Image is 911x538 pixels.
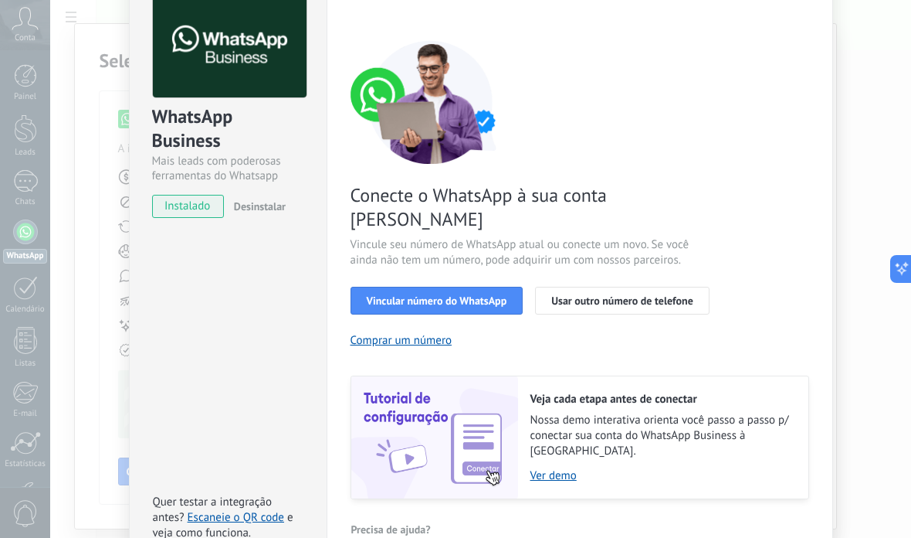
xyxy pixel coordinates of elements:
[530,413,793,459] span: Nossa demo interativa orienta você passo a passo p/ conectar sua conta do WhatsApp Business à [GE...
[351,333,452,348] button: Comprar um número
[530,392,793,407] h2: Veja cada etapa antes de conectar
[351,524,431,535] span: Precisa de ajuda?
[228,195,286,218] button: Desinstalar
[530,468,793,483] a: Ver demo
[153,495,272,525] span: Quer testar a integração antes?
[351,287,523,315] button: Vincular número do WhatsApp
[351,183,718,231] span: Conecte o WhatsApp à sua conta [PERSON_NAME]
[153,195,223,218] span: instalado
[351,40,513,164] img: connect number
[188,510,284,525] a: Escaneie o QR code
[152,104,304,154] div: WhatsApp Business
[535,287,709,315] button: Usar outro número de telefone
[234,199,286,213] span: Desinstalar
[351,237,718,268] span: Vincule seu número de WhatsApp atual ou conecte um novo. Se você ainda não tem um número, pode ad...
[551,295,693,306] span: Usar outro número de telefone
[367,295,507,306] span: Vincular número do WhatsApp
[152,154,304,183] div: Mais leads com poderosas ferramentas do Whatsapp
